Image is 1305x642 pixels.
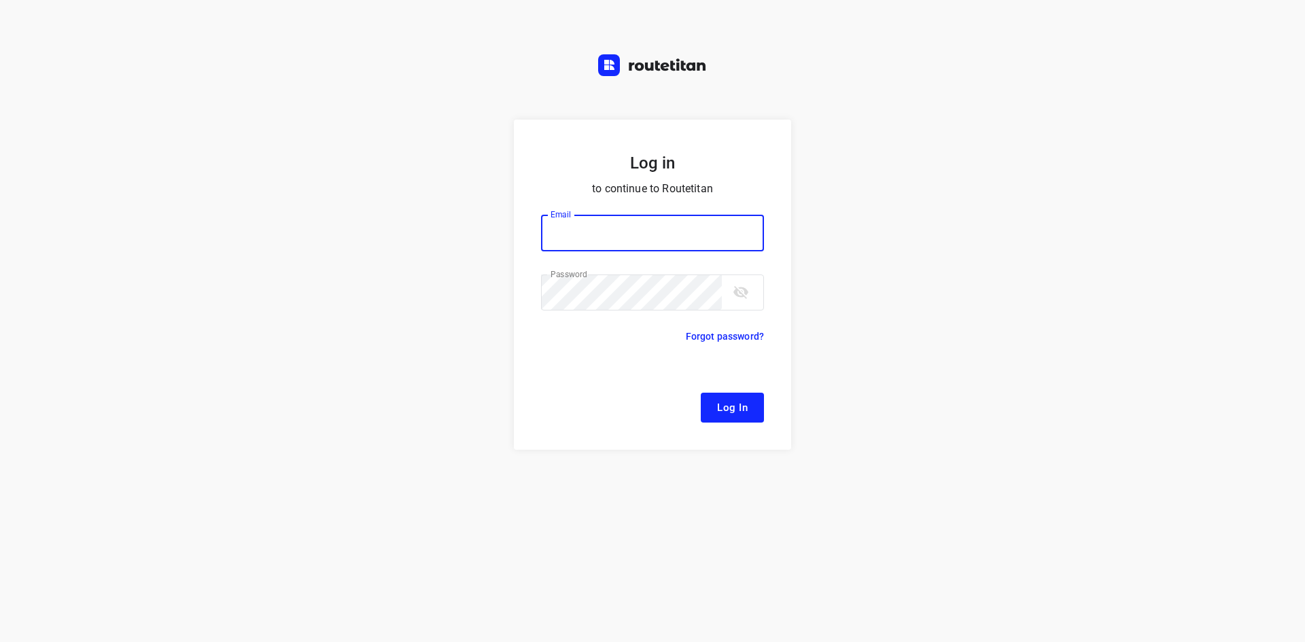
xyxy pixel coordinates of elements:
button: Log In [701,393,764,423]
h5: Log in [541,152,764,174]
img: Routetitan [598,54,707,76]
button: toggle password visibility [727,279,754,306]
p: to continue to Routetitan [541,179,764,198]
p: Forgot password? [686,328,764,344]
span: Log In [717,399,748,416]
